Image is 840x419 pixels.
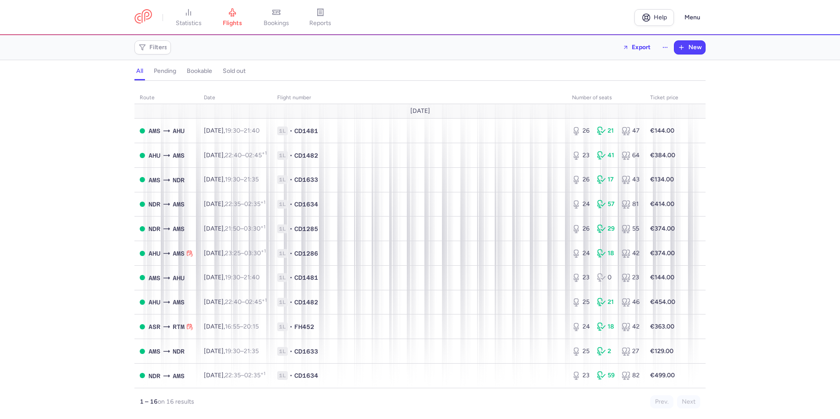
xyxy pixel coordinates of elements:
[650,152,675,159] strong: €384.00
[650,323,674,330] strong: €363.00
[148,224,160,234] span: NDR
[204,152,267,159] span: [DATE],
[140,398,158,405] strong: 1 – 16
[597,151,615,160] div: 41
[149,44,167,51] span: Filters
[617,40,656,54] button: Export
[134,9,152,25] a: CitizenPlane red outlined logo
[277,126,288,135] span: 1L
[622,273,640,282] div: 23
[290,224,293,233] span: •
[245,152,267,159] time: 02:45
[225,372,241,379] time: 22:35
[290,126,293,135] span: •
[173,175,185,185] span: NDR
[225,176,259,183] span: –
[244,249,266,257] time: 03:30
[173,224,185,234] span: AMS
[645,91,684,105] th: Ticket price
[572,249,590,258] div: 24
[244,372,265,379] time: 02:35
[223,19,242,27] span: flights
[650,127,674,134] strong: €144.00
[210,8,254,27] a: flights
[572,273,590,282] div: 23
[148,151,160,160] span: AHU
[225,347,240,355] time: 19:30
[294,249,318,258] span: CD1286
[622,224,640,233] div: 55
[173,199,185,209] span: AMS
[225,274,240,281] time: 19:30
[204,225,265,232] span: [DATE],
[277,273,288,282] span: 1L
[148,273,160,283] span: AMS
[309,19,331,27] span: reports
[572,322,590,331] div: 24
[173,273,185,283] span: AHU
[290,273,293,282] span: •
[158,398,194,405] span: on 16 results
[148,347,160,356] span: AMS
[244,200,265,208] time: 02:35
[572,151,590,160] div: 23
[622,249,640,258] div: 42
[290,322,293,331] span: •
[223,67,246,75] h4: sold out
[262,297,267,303] sup: +1
[290,175,293,184] span: •
[173,347,185,356] span: NDR
[261,224,265,230] sup: +1
[674,41,705,54] button: New
[688,44,702,51] span: New
[135,41,170,54] button: Filters
[204,323,259,330] span: [DATE],
[290,371,293,380] span: •
[173,297,185,307] span: AMS
[622,151,640,160] div: 64
[572,175,590,184] div: 26
[261,371,265,376] sup: +1
[294,322,314,331] span: FH452
[173,371,185,381] span: AMS
[154,67,176,75] h4: pending
[277,175,288,184] span: 1L
[167,8,210,27] a: statistics
[136,67,143,75] h4: all
[572,347,590,356] div: 25
[148,297,160,307] span: AHU
[187,67,212,75] h4: bookable
[572,298,590,307] div: 25
[622,322,640,331] div: 42
[277,224,288,233] span: 1L
[225,298,267,306] span: –
[244,347,259,355] time: 21:35
[572,224,590,233] div: 26
[261,199,265,205] sup: +1
[277,371,288,380] span: 1L
[173,151,185,160] span: AMS
[650,347,673,355] strong: €129.00
[650,298,675,306] strong: €454.00
[225,372,265,379] span: –
[572,200,590,209] div: 24
[679,9,706,26] button: Menu
[244,176,259,183] time: 21:35
[225,127,260,134] span: –
[634,9,674,26] a: Help
[204,249,266,257] span: [DATE],
[199,91,272,105] th: date
[597,322,615,331] div: 18
[622,371,640,380] div: 82
[204,372,265,379] span: [DATE],
[650,225,675,232] strong: €374.00
[244,274,260,281] time: 21:40
[650,372,675,379] strong: €499.00
[264,19,289,27] span: bookings
[225,347,259,355] span: –
[148,126,160,136] span: AMS
[225,152,242,159] time: 22:40
[597,249,615,258] div: 18
[622,298,640,307] div: 46
[134,91,199,105] th: route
